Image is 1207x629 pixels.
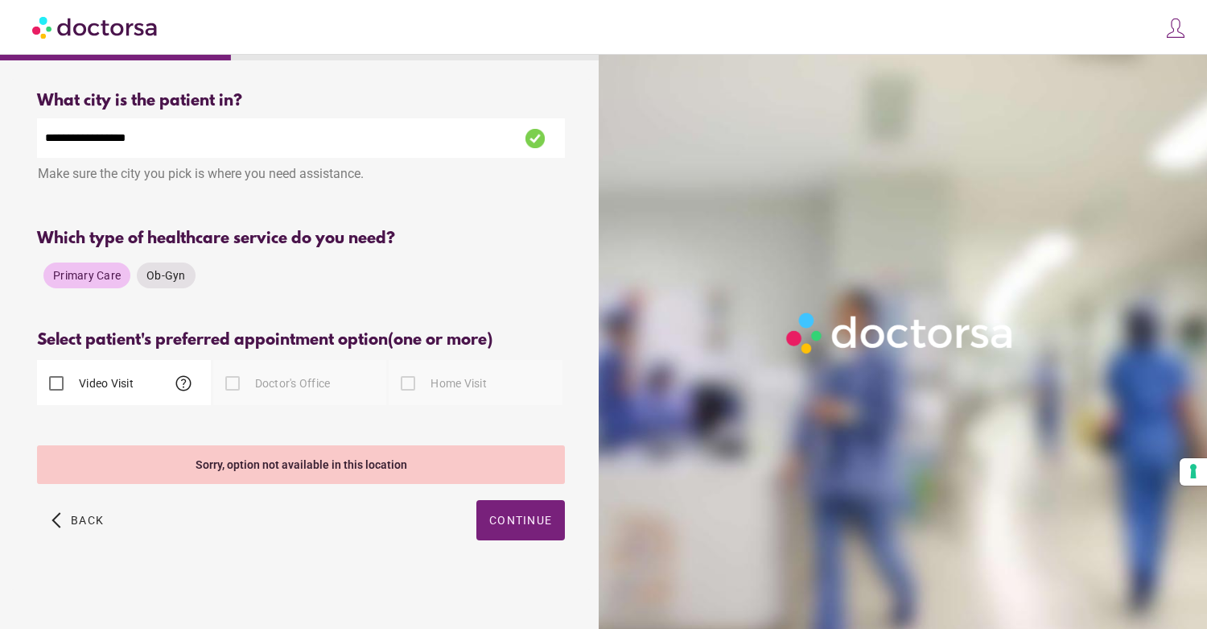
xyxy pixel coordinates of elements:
button: arrow_back_ios Back [45,500,110,540]
img: Logo-Doctorsa-trans-White-partial-flat.png [780,306,1021,360]
button: Your consent preferences for tracking technologies [1180,458,1207,486]
div: Select patient's preferred appointment option [37,331,565,350]
span: help [174,374,193,393]
div: Which type of healthcare service do you need? [37,230,565,248]
div: What city is the patient in? [37,92,565,110]
label: Doctor's Office [252,375,331,391]
div: Make sure the city you pick is where you need assistance. [37,158,565,193]
div: Sorry, option not available in this location [37,445,565,484]
span: Primary Care [53,269,121,282]
img: Doctorsa.com [32,9,159,45]
span: Ob-Gyn [146,269,186,282]
button: Continue [476,500,565,540]
img: icons8-customer-100.png [1164,17,1187,39]
label: Home Visit [427,375,487,391]
label: Video Visit [76,375,134,391]
span: (one or more) [388,331,492,350]
span: Continue [489,514,552,527]
span: Back [71,514,104,527]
